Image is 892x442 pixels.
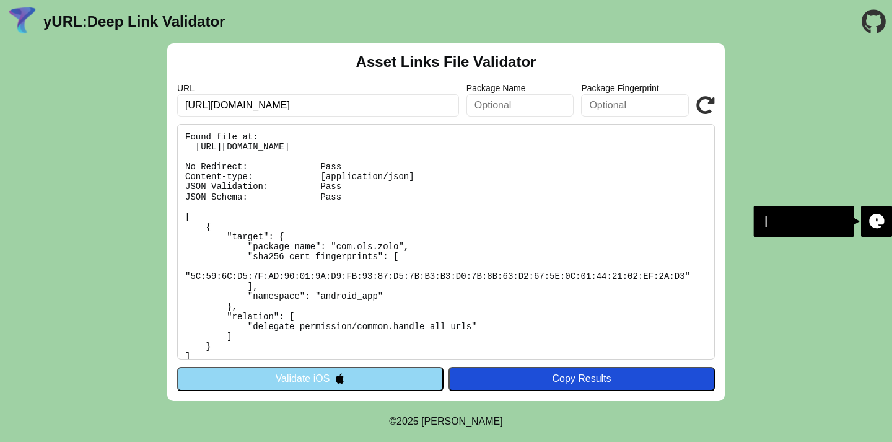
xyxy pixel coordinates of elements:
button: Copy Results [448,367,715,391]
button: Validate iOS [177,367,444,391]
div: Copy Results [455,373,709,384]
label: Package Fingerprint [581,83,689,93]
pre: Found file at: [URL][DOMAIN_NAME] No Redirect: Pass Content-type: [application/json] JSON Validat... [177,124,715,360]
input: Required [177,94,459,117]
a: Michael Ibragimchayev's Personal Site [421,416,503,427]
a: yURL:Deep Link Validator [43,13,225,30]
label: Package Name [466,83,574,93]
input: Optional [466,94,574,117]
input: Optional [581,94,689,117]
img: yURL Logo [6,6,38,38]
span: 2025 [396,416,419,427]
footer: © [389,401,502,442]
label: URL [177,83,459,93]
img: appleIcon.svg [334,373,345,384]
h2: Asset Links File Validator [356,53,536,71]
